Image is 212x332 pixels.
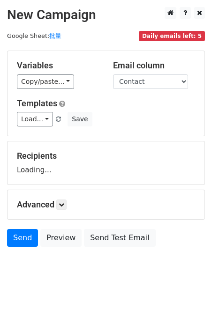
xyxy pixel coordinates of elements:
[84,229,155,247] a: Send Test Email
[17,151,195,161] h5: Recipients
[7,7,205,23] h2: New Campaign
[7,32,61,39] small: Google Sheet:
[139,32,205,39] a: Daily emails left: 5
[17,60,99,71] h5: Variables
[68,112,92,126] button: Save
[17,151,195,175] div: Loading...
[17,199,195,210] h5: Advanced
[17,98,57,108] a: Templates
[49,32,61,39] a: 批量
[113,60,195,71] h5: Email column
[7,229,38,247] a: Send
[17,74,74,89] a: Copy/paste...
[40,229,82,247] a: Preview
[17,112,53,126] a: Load...
[139,31,205,41] span: Daily emails left: 5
